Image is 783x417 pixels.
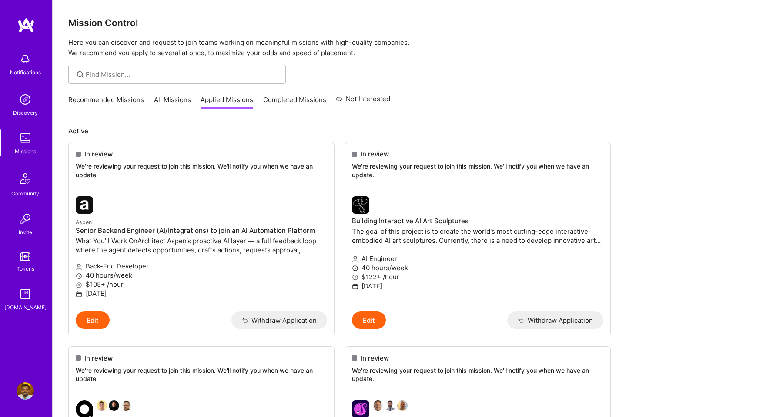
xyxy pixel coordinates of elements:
[69,189,334,311] a: Aspen company logoAspenSenior Backend Engineer (AI/Integrations) to join an AI Automation Platfor...
[68,17,767,28] h3: Mission Control
[17,210,34,228] img: Invite
[17,17,35,33] img: logo
[84,354,113,363] span: In review
[11,189,39,198] div: Community
[76,227,327,235] h4: Senior Backend Engineer (AI/Integrations) to join an AI Automation Platform
[75,69,85,79] i: icon SearchGrey
[352,227,603,245] p: The goal of this project is to create the world's most cutting-edge interactive, embodied AI art ...
[231,311,328,329] button: Withdraw Application
[17,285,34,303] img: guide book
[76,280,327,289] p: $105+ /hour
[352,162,603,179] p: We're reviewing your request to join this mission. We'll notify you when we have an update.
[19,228,32,237] div: Invite
[84,149,113,159] span: In review
[352,263,603,272] p: 40 hours/week
[76,264,82,270] i: icon Applicant
[13,108,38,117] div: Discovery
[76,236,327,255] p: What You’ll Work OnArchitect Aspen’s proactive AI layer — a full feedback loop where the agent de...
[10,68,41,77] div: Notifications
[361,149,389,159] span: In review
[201,95,253,109] a: Applied Missions
[17,129,34,147] img: teamwork
[86,70,279,79] input: Find Mission...
[76,273,82,279] i: icon Clock
[68,37,767,58] p: Here you can discover and request to join teams working on meaningful missions with high-quality ...
[76,261,327,271] p: Back-End Developer
[352,366,603,383] p: We're reviewing your request to join this mission. We'll notify you when we have an update.
[76,219,92,225] small: Aspen
[17,50,34,68] img: bell
[76,291,82,298] i: icon Calendar
[76,366,327,383] p: We're reviewing your request to join this mission. We'll notify you when we have an update.
[352,272,603,281] p: $122+ /hour
[4,303,47,312] div: [DOMAIN_NAME]
[76,311,110,329] button: Edit
[17,382,34,400] img: User Avatar
[336,94,390,109] a: Not Interested
[17,91,34,108] img: discovery
[97,400,107,411] img: Souvik Basu
[361,354,389,363] span: In review
[14,382,36,400] a: User Avatar
[373,400,383,411] img: Nathaniel Meron
[68,95,144,109] a: Recommended Missions
[352,256,358,262] i: icon Applicant
[121,400,131,411] img: Grzegorz Wróblewski
[263,95,326,109] a: Completed Missions
[109,400,119,411] img: James Touhey
[17,264,34,273] div: Tokens
[68,126,767,136] p: Active
[76,271,327,280] p: 40 hours/week
[352,281,603,291] p: [DATE]
[352,283,358,290] i: icon Calendar
[345,189,610,311] a: company logoBuilding Interactive AI Art SculpturesThe goal of this project is to create the world...
[352,196,369,214] img: company logo
[352,265,358,271] i: icon Clock
[20,252,30,261] img: tokens
[76,282,82,288] i: icon MoneyGray
[154,95,191,109] a: All Missions
[76,289,327,298] p: [DATE]
[397,400,408,411] img: Linford Bacon
[76,196,93,214] img: Aspen company logo
[352,311,386,329] button: Edit
[15,147,36,156] div: Missions
[352,274,358,281] i: icon MoneyGray
[15,168,36,189] img: Community
[76,162,327,179] p: We're reviewing your request to join this mission. We'll notify you when we have an update.
[352,217,603,225] h4: Building Interactive AI Art Sculptures
[385,400,395,411] img: Daniel Scain
[352,254,603,263] p: AI Engineer
[507,311,603,329] button: Withdraw Application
